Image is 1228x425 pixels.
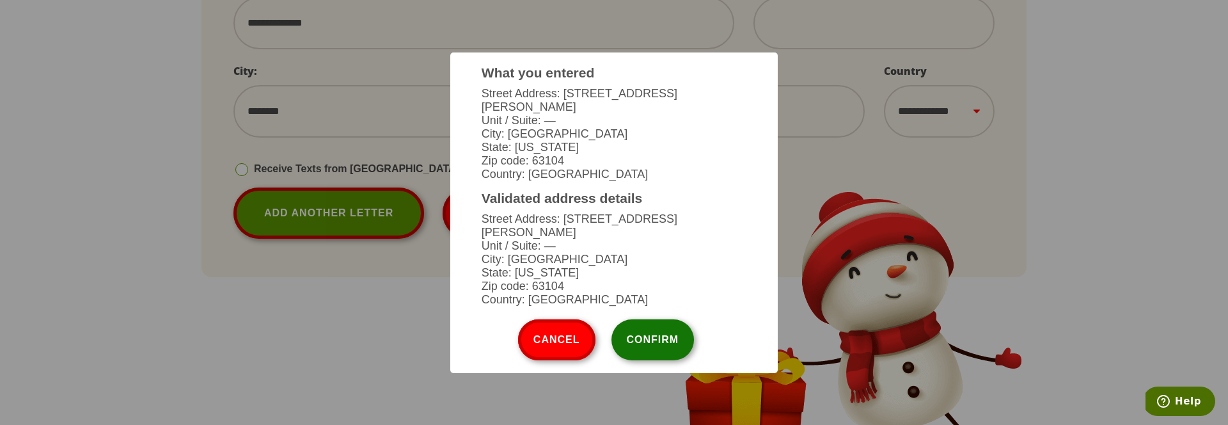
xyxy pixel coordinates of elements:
[482,293,746,307] li: Country: [GEOGRAPHIC_DATA]
[611,319,695,360] button: Confirm
[482,253,746,266] li: City: [GEOGRAPHIC_DATA]
[482,266,746,280] li: State: [US_STATE]
[482,212,746,239] li: Street Address: [STREET_ADDRESS][PERSON_NAME]
[482,141,746,154] li: State: [US_STATE]
[482,280,746,293] li: Zip code: 63104
[482,65,746,81] h3: What you entered
[482,191,746,206] h3: Validated address details
[518,319,595,360] button: Cancel
[482,168,746,181] li: Country: [GEOGRAPHIC_DATA]
[482,127,746,141] li: City: [GEOGRAPHIC_DATA]
[482,239,746,253] li: Unit / Suite: —
[1145,387,1215,419] iframe: Opens a widget where you can find more information
[482,87,746,114] li: Street Address: [STREET_ADDRESS][PERSON_NAME]
[482,154,746,168] li: Zip code: 63104
[482,114,746,127] li: Unit / Suite: —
